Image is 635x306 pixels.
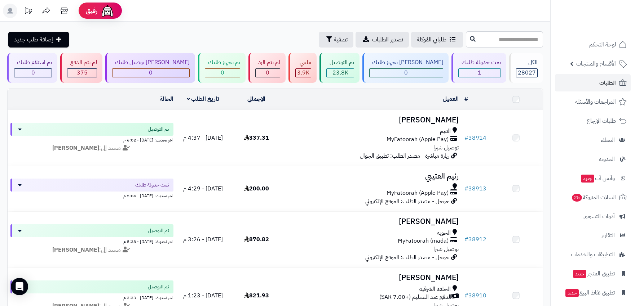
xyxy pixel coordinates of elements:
[587,116,616,126] span: طلبات الإرجاع
[286,274,458,282] h3: [PERSON_NAME]
[104,53,197,83] a: [PERSON_NAME] توصيل طلبك 0
[555,208,631,225] a: أدوات التسويق
[589,40,616,50] span: لوحة التحكم
[86,6,97,15] span: رفيق
[572,269,615,279] span: تطبيق المتجر
[571,249,615,260] span: التطبيقات والخدمات
[287,53,318,83] a: ملغي 3.9K
[296,69,311,77] div: 3858
[419,285,451,293] span: الحلقة الشرقية
[286,217,458,226] h3: [PERSON_NAME]
[433,245,459,253] span: توصيل شبرا
[10,293,173,301] div: اخر تحديث: [DATE] - 3:33 م
[581,175,594,183] span: جديد
[555,189,631,206] a: السلات المتروكة25
[31,68,35,77] span: 0
[286,116,458,124] h3: [PERSON_NAME]
[11,278,28,295] div: Open Intercom Messenger
[361,53,450,83] a: [PERSON_NAME] تجهيز طلبك 0
[100,4,115,18] img: ai-face.png
[464,291,468,300] span: #
[417,35,446,44] span: طلباتي المُوكلة
[379,293,451,301] span: الدفع عند التسليم (+7.00 SAR)
[52,144,99,152] strong: [PERSON_NAME]
[327,69,353,77] div: 23793
[370,69,443,77] div: 0
[183,291,223,300] span: [DATE] - 1:23 م
[183,235,223,244] span: [DATE] - 3:26 م
[19,4,37,20] a: تحديثات المنصة
[256,69,280,77] div: 0
[398,237,449,245] span: MyFatoorah (mada)
[464,235,486,244] a: #38912
[586,18,628,33] img: logo-2.png
[187,95,220,103] a: تاريخ الطلب
[464,184,468,193] span: #
[437,229,451,237] span: الحوية
[297,68,309,77] span: 3.9K
[440,127,451,135] span: القيم
[197,53,247,83] a: تم تجهيز طلبك 0
[555,265,631,282] a: تطبيق المتجرجديد
[369,58,443,67] div: [PERSON_NAME] تجهيز طلبك
[573,270,586,278] span: جديد
[372,35,403,44] span: تصدير الطلبات
[247,53,287,83] a: لم يتم الرد 0
[67,58,97,67] div: لم يتم الدفع
[10,237,173,245] div: اخر تحديث: [DATE] - 5:38 م
[10,192,173,199] div: اخر تحديث: [DATE] - 5:04 م
[6,53,59,83] a: تم استلام طلبك 0
[8,32,69,48] a: إضافة طلب جديد
[149,68,153,77] span: 0
[404,68,408,77] span: 0
[565,289,579,297] span: جديد
[555,150,631,168] a: المدونة
[244,291,269,300] span: 821.93
[443,95,459,103] a: العميل
[571,192,616,202] span: السلات المتروكة
[450,53,507,83] a: تمت جدولة طلبك 1
[255,58,280,67] div: لم يتم الرد
[148,126,169,133] span: تم التوصيل
[365,253,449,262] span: جوجل - مصدر الطلب: الموقع الإلكتروني
[205,69,239,77] div: 0
[334,35,348,44] span: تصفية
[183,134,223,142] span: [DATE] - 4:37 م
[332,68,348,77] span: 23.8K
[599,154,615,164] span: المدونة
[244,134,269,142] span: 337.31
[601,230,615,240] span: التقارير
[555,74,631,91] a: الطلبات
[5,144,179,152] div: مسند إلى:
[10,136,173,143] div: اخر تحديث: [DATE] - 6:02 م
[148,227,169,234] span: تم التوصيل
[244,235,269,244] span: 870.82
[555,246,631,263] a: التطبيقات والخدمات
[464,95,468,103] a: #
[601,135,615,145] span: العملاء
[555,227,631,244] a: التقارير
[555,36,631,53] a: لوحة التحكم
[113,69,189,77] div: 0
[286,172,458,180] h3: رنيم العتيبي
[555,112,631,130] a: طلبات الإرجاع
[565,288,615,298] span: تطبيق نقاط البيع
[580,173,615,183] span: وآتس آب
[583,211,615,221] span: أدوات التسويق
[599,78,616,88] span: الطلبات
[464,134,468,142] span: #
[459,69,500,77] div: 1
[5,246,179,254] div: مسند إلى:
[14,69,52,77] div: 0
[356,32,409,48] a: تصدير الطلبات
[387,189,449,197] span: MyFatoorah (Apple Pay)
[458,58,500,67] div: تمت جدولة طلبك
[576,59,616,69] span: الأقسام والمنتجات
[555,284,631,301] a: تطبيق نقاط البيعجديد
[464,134,486,142] a: #38914
[160,95,173,103] a: الحالة
[518,68,536,77] span: 28027
[575,97,616,107] span: المراجعات والأسئلة
[387,135,449,144] span: MyFatoorah (Apple Pay)
[360,152,449,160] span: زيارة مباشرة - مصدر الطلب: تطبيق الجوال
